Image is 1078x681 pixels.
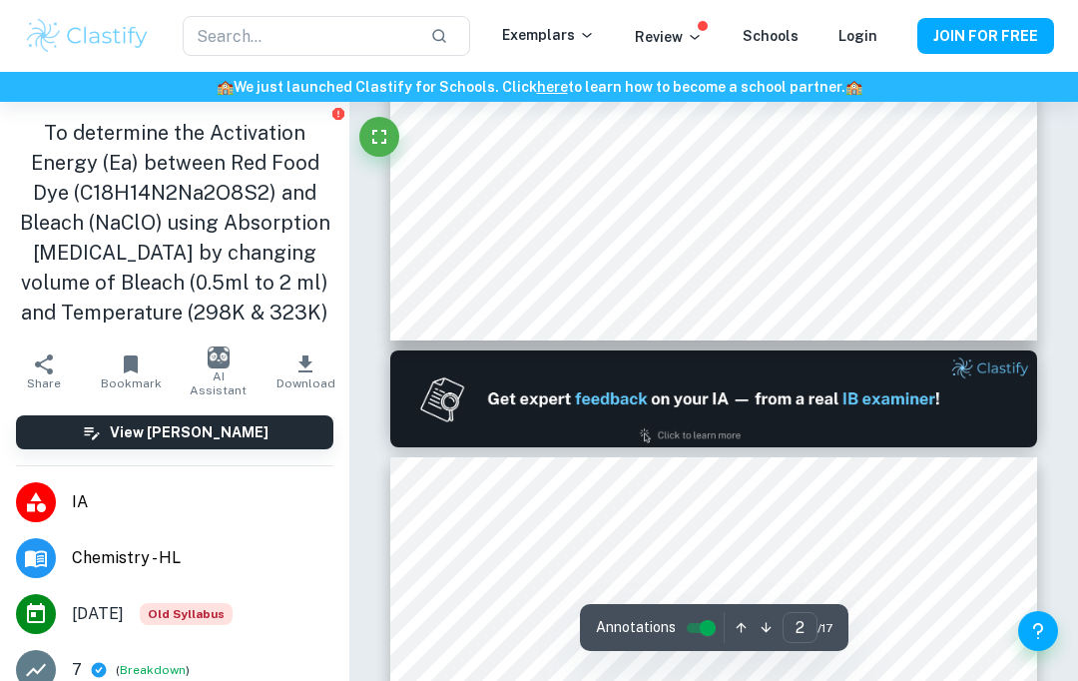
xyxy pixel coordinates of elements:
span: Annotations [596,617,676,638]
span: AI Assistant [187,369,251,397]
span: Chemistry - HL [72,546,333,570]
div: Starting from the May 2025 session, the Chemistry IA requirements have changed. It's OK to refer ... [140,603,233,625]
input: Search... [183,16,414,56]
button: Report issue [330,106,345,121]
button: Help and Feedback [1018,611,1058,651]
span: [DATE] [72,602,124,626]
span: Share [27,376,61,390]
span: IA [72,490,333,514]
a: Schools [743,28,799,44]
a: Login [838,28,877,44]
button: JOIN FOR FREE [917,18,1054,54]
img: AI Assistant [208,346,230,368]
img: Clastify logo [24,16,151,56]
h6: We just launched Clastify for Schools. Click to learn how to become a school partner. [4,76,1074,98]
button: Download [263,343,350,399]
p: Exemplars [502,24,595,46]
a: here [537,79,568,95]
span: 🏫 [845,79,862,95]
span: Download [276,376,335,390]
button: Bookmark [88,343,176,399]
span: ( ) [116,661,190,680]
button: AI Assistant [175,343,263,399]
h1: To determine the Activation Energy (Ea) between Red Food Dye (C18H14N2Na2O8S2) and Bleach (NaClO)... [16,118,333,328]
span: Old Syllabus [140,603,233,625]
span: / 17 [817,619,832,637]
span: 🏫 [217,79,234,95]
img: Ad [390,350,1037,447]
button: Fullscreen [359,117,399,157]
button: View [PERSON_NAME] [16,415,333,449]
p: Review [635,26,703,48]
button: Breakdown [120,661,186,679]
span: Bookmark [101,376,162,390]
h6: View [PERSON_NAME] [110,421,269,443]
